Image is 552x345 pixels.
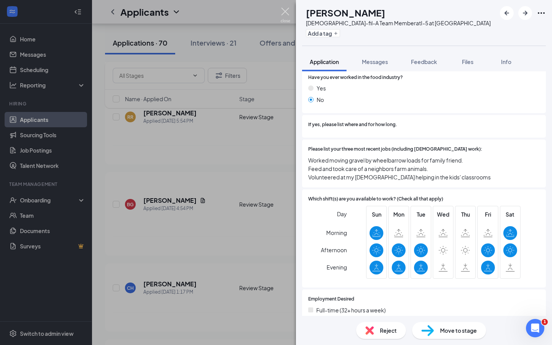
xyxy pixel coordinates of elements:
span: Application [310,58,339,65]
span: Have you ever worked in the food industry? [308,74,403,81]
span: Morning [326,226,347,240]
span: Evening [327,260,347,274]
span: 1 [542,319,548,325]
span: Full-time (32+ hours a week) [316,306,386,314]
span: No [317,95,324,104]
span: Sat [503,210,517,219]
span: Sun [370,210,383,219]
span: Day [337,210,347,218]
span: Tue [414,210,428,219]
span: Files [462,58,473,65]
div: [DEMOGRAPHIC_DATA]-fil-A Team Member at I-5 at [GEOGRAPHIC_DATA] [306,19,491,27]
span: Worked moving gravel by wheelbarrow loads for family friend. Feed and took care of a neighbors fa... [308,156,540,181]
span: Thu [458,210,472,219]
iframe: Intercom live chat [526,319,544,337]
button: ArrowLeftNew [500,6,514,20]
svg: ArrowLeftNew [502,8,511,18]
span: Reject [380,326,397,335]
span: Info [501,58,511,65]
h1: [PERSON_NAME] [306,6,385,19]
span: Which shift(s) are you available to work? (Check all that apply) [308,195,443,203]
span: Move to stage [440,326,477,335]
button: PlusAdd a tag [306,29,340,37]
span: Mon [392,210,406,219]
span: If yes, please list where and for how long. [308,121,397,128]
span: Please list your three most recent jobs (including [DEMOGRAPHIC_DATA] work): [308,146,482,153]
span: Wed [436,210,450,219]
span: Yes [317,84,326,92]
span: Feedback [411,58,437,65]
span: Fri [481,210,495,219]
span: Afternoon [321,243,347,257]
svg: ArrowRight [521,8,530,18]
span: Employment Desired [308,296,354,303]
svg: Plus [333,31,338,36]
svg: Ellipses [537,8,546,18]
span: Messages [362,58,388,65]
button: ArrowRight [518,6,532,20]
